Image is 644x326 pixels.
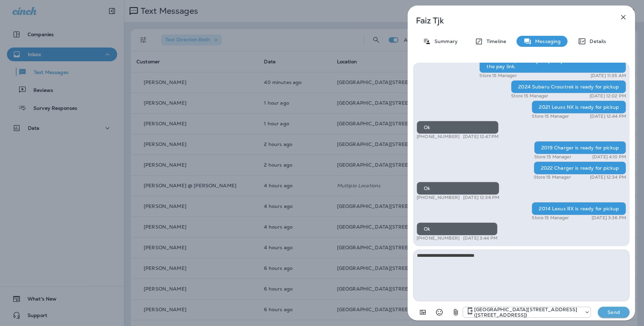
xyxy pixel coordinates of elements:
div: +1 (402) 891-8464 [463,307,591,318]
div: 2019 Charger is ready for pickup [534,141,626,154]
p: Store 15 Manager [534,154,571,160]
p: Store 15 Manager [534,175,571,180]
p: Details [586,39,606,44]
div: Ok [417,121,499,134]
div: 2021 Leuxs NX is ready for pickup [532,101,626,114]
p: [PHONE_NUMBER] [417,195,460,200]
div: Ok [417,182,499,195]
p: [DATE] 11:35 AM [591,73,626,78]
button: Add in a premade template [416,305,430,319]
p: Store 15 Manager [532,114,569,119]
p: [DATE] 4:10 PM [592,154,626,160]
div: Thanks Faiz, it's ready for pickup I sent the customer the pay link. [479,54,626,73]
p: [PHONE_NUMBER] [417,134,460,139]
button: Select an emoji [432,305,446,319]
p: [PHONE_NUMBER] [417,235,460,241]
p: Timeline [483,39,506,44]
div: 2014 Lexus RX is ready for pickup [532,202,626,215]
p: [GEOGRAPHIC_DATA][STREET_ADDRESS] ([STREET_ADDRESS]) [474,307,581,318]
button: Send [598,307,630,318]
p: Store 15 Manager [532,215,569,221]
p: Store 15 Manager [511,93,548,99]
div: Ok [417,222,498,235]
div: 2024 Subaru Crosstrek is ready for pickup [511,80,626,93]
p: Messaging [532,39,561,44]
p: [DATE] 3:44 PM [463,235,498,241]
div: 2022 Charger is ready for pickup [534,161,626,175]
p: [DATE] 12:36 PM [463,195,499,200]
p: [DATE] 12:02 PM [590,93,626,99]
p: [DATE] 12:34 PM [590,175,626,180]
p: Summary [431,39,458,44]
p: [DATE] 12:44 PM [590,114,626,119]
p: [DATE] 3:36 PM [592,215,626,221]
p: Faiz Tjk [416,16,604,25]
p: Store 15 Manager [479,73,517,78]
p: Send [599,309,628,315]
p: [DATE] 12:47 PM [463,134,499,139]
